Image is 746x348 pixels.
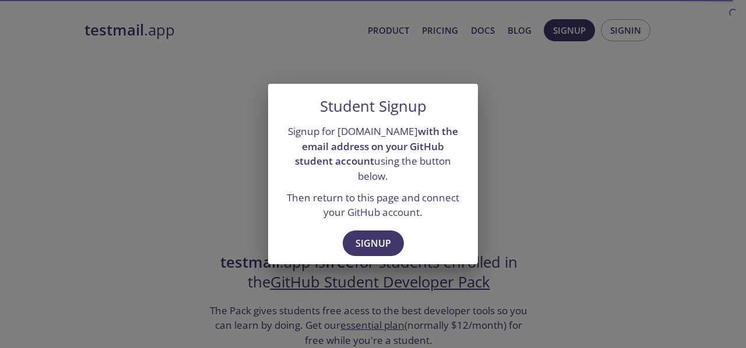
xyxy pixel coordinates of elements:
button: Signup [343,230,404,256]
strong: with the email address on your GitHub student account [295,125,458,168]
p: Then return to this page and connect your GitHub account. [282,190,464,220]
p: Signup for [DOMAIN_NAME] using the button below. [282,124,464,184]
span: Signup [356,235,391,251]
h5: Student Signup [320,98,427,115]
